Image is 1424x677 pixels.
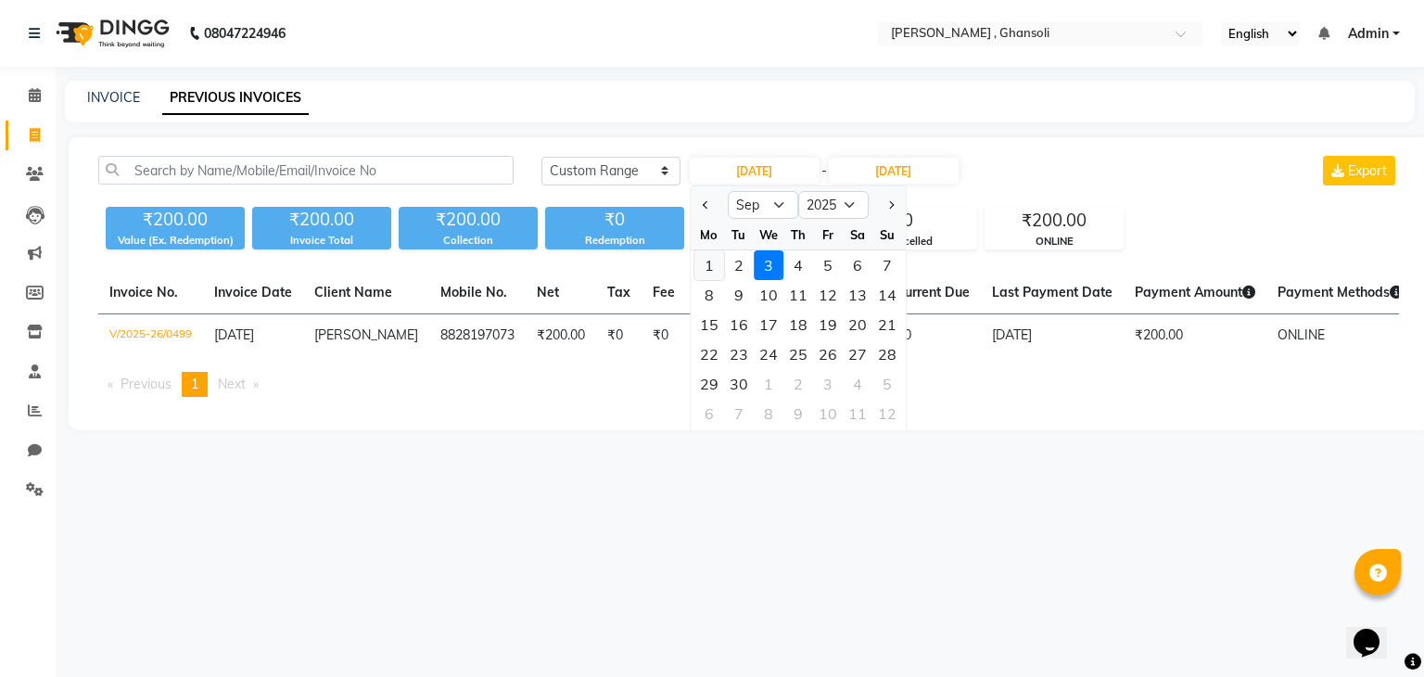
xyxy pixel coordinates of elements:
[843,280,872,310] div: Saturday, September 13, 2025
[724,250,754,280] div: 2
[724,399,754,428] div: Tuesday, October 7, 2025
[813,250,843,280] div: Friday, September 5, 2025
[872,280,902,310] div: 14
[694,250,724,280] div: 1
[98,314,203,358] td: V/2025-26/0499
[813,339,843,369] div: 26
[724,310,754,339] div: Tuesday, September 16, 2025
[47,7,174,59] img: logo
[724,399,754,428] div: 7
[985,234,1123,249] div: ONLINE
[872,310,902,339] div: 21
[754,310,783,339] div: Wednesday, September 17, 2025
[218,376,246,392] span: Next
[813,399,843,428] div: 10
[1278,284,1403,300] span: Payment Methods
[783,339,813,369] div: 25
[813,280,843,310] div: 12
[596,314,642,358] td: ₹0
[813,399,843,428] div: Friday, October 10, 2025
[1346,603,1405,658] iframe: chat widget
[545,207,684,233] div: ₹0
[399,207,538,233] div: ₹200.00
[813,369,843,399] div: 3
[843,369,872,399] div: 4
[813,250,843,280] div: 5
[754,310,783,339] div: 17
[883,190,898,220] button: Next month
[724,280,754,310] div: Tuesday, September 9, 2025
[783,280,813,310] div: 11
[440,284,507,300] span: Mobile No.
[754,339,783,369] div: Wednesday, September 24, 2025
[872,280,902,310] div: Sunday, September 14, 2025
[872,250,902,280] div: Sunday, September 7, 2025
[843,220,872,249] div: Sa
[1278,326,1325,343] span: ONLINE
[843,339,872,369] div: Saturday, September 27, 2025
[724,310,754,339] div: 16
[992,284,1112,300] span: Last Payment Date
[783,250,813,280] div: 4
[1323,156,1395,185] button: Export
[694,280,724,310] div: Monday, September 8, 2025
[162,82,309,115] a: PREVIOUS INVOICES
[754,369,783,399] div: 1
[839,234,976,249] div: Cancelled
[98,372,1399,397] nav: Pagination
[314,284,392,300] span: Client Name
[843,310,872,339] div: 20
[121,376,172,392] span: Previous
[872,399,902,428] div: Sunday, October 12, 2025
[526,314,596,358] td: ₹200.00
[813,369,843,399] div: Friday, October 3, 2025
[843,310,872,339] div: Saturday, September 20, 2025
[754,250,783,280] div: Wednesday, September 3, 2025
[843,399,872,428] div: 11
[724,339,754,369] div: Tuesday, September 23, 2025
[694,339,724,369] div: Monday, September 22, 2025
[754,220,783,249] div: We
[106,233,245,249] div: Value (Ex. Redemption)
[724,220,754,249] div: Tu
[399,233,538,249] div: Collection
[813,339,843,369] div: Friday, September 26, 2025
[872,369,902,399] div: 5
[783,280,813,310] div: Thursday, September 11, 2025
[87,89,140,106] a: INVOICE
[252,207,391,233] div: ₹200.00
[872,339,902,369] div: 28
[694,310,724,339] div: Monday, September 15, 2025
[607,284,630,300] span: Tax
[653,284,675,300] span: Fee
[1124,314,1266,358] td: ₹200.00
[1135,284,1255,300] span: Payment Amount
[821,161,827,181] span: -
[783,339,813,369] div: Thursday, September 25, 2025
[724,339,754,369] div: 23
[813,280,843,310] div: Friday, September 12, 2025
[728,191,798,219] select: Select month
[843,280,872,310] div: 13
[884,314,981,358] td: ₹0
[429,314,526,358] td: 8828197073
[813,220,843,249] div: Fr
[829,158,959,184] input: End Date
[754,399,783,428] div: 8
[314,326,418,343] span: [PERSON_NAME]
[872,250,902,280] div: 7
[724,250,754,280] div: Tuesday, September 2, 2025
[754,280,783,310] div: Wednesday, September 10, 2025
[545,233,684,249] div: Redemption
[214,284,292,300] span: Invoice Date
[843,369,872,399] div: Saturday, October 4, 2025
[754,369,783,399] div: Wednesday, October 1, 2025
[783,369,813,399] div: 2
[694,369,724,399] div: 29
[798,191,869,219] select: Select year
[694,369,724,399] div: Monday, September 29, 2025
[1348,162,1387,179] span: Export
[754,399,783,428] div: Wednesday, October 8, 2025
[537,284,559,300] span: Net
[754,250,783,280] div: 3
